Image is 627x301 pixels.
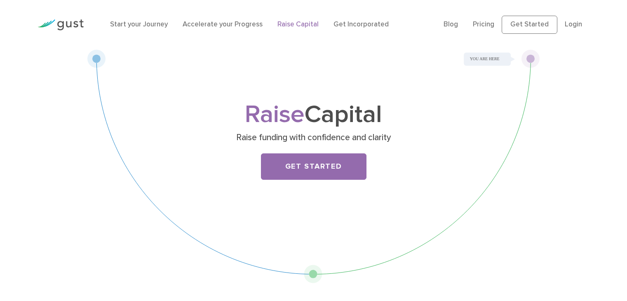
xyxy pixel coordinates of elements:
p: Raise funding with confidence and clarity [154,132,473,143]
a: Get Incorporated [333,20,389,28]
img: Gust Logo [38,19,84,31]
a: Get Started [502,16,557,34]
a: Login [565,20,582,28]
a: Get Started [261,153,366,180]
a: Blog [444,20,458,28]
a: Start your Journey [110,20,168,28]
h1: Capital [151,103,477,126]
a: Pricing [473,20,494,28]
span: Raise [245,100,305,129]
a: Accelerate your Progress [183,20,263,28]
a: Raise Capital [277,20,319,28]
